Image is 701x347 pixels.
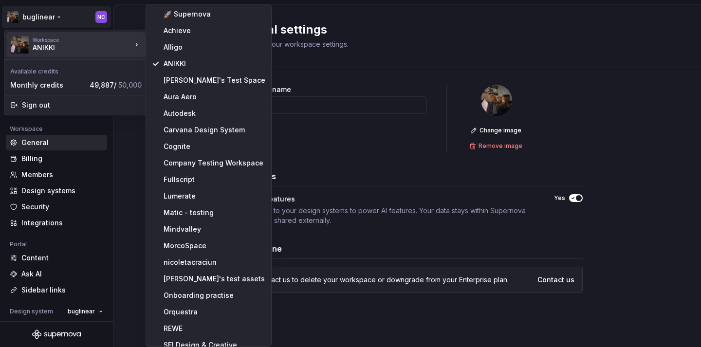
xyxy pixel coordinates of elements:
div: Carvana Design System [164,125,265,135]
div: Mindvalley [164,224,265,234]
div: REWE [164,324,265,333]
div: Autodesk [164,109,265,118]
div: Matic - testing [164,208,265,218]
div: 🚀 Supernova [164,9,265,19]
div: Cognite [164,142,265,151]
div: Orquestra [164,307,265,317]
div: [PERSON_NAME]'s Test Space [164,75,265,85]
div: Sign out [22,100,142,110]
div: Aura Aero [164,92,265,102]
div: Onboarding practise [164,291,265,300]
div: [PERSON_NAME]'s test assets [164,274,265,284]
div: ANIKKI [164,59,265,69]
span: Remove image [479,142,522,150]
img: 6406f678-1b55-468d-98ac-69dd53595fce.png [11,36,29,54]
div: Achieve [164,26,265,36]
div: Monthly credits [10,80,86,90]
span: 49,887 / [90,81,142,89]
div: Fullscript [164,175,265,184]
div: Alligo [164,42,265,52]
div: ANIKKI [33,43,115,53]
div: MorcoSpace [164,241,265,251]
div: Company Testing Workspace [164,158,265,168]
div: Lumerate [164,191,265,201]
div: nicoletacraciun [164,257,265,267]
div: Workspace [33,37,132,43]
span: 50,000 [118,81,142,89]
div: Available credits [6,62,146,77]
